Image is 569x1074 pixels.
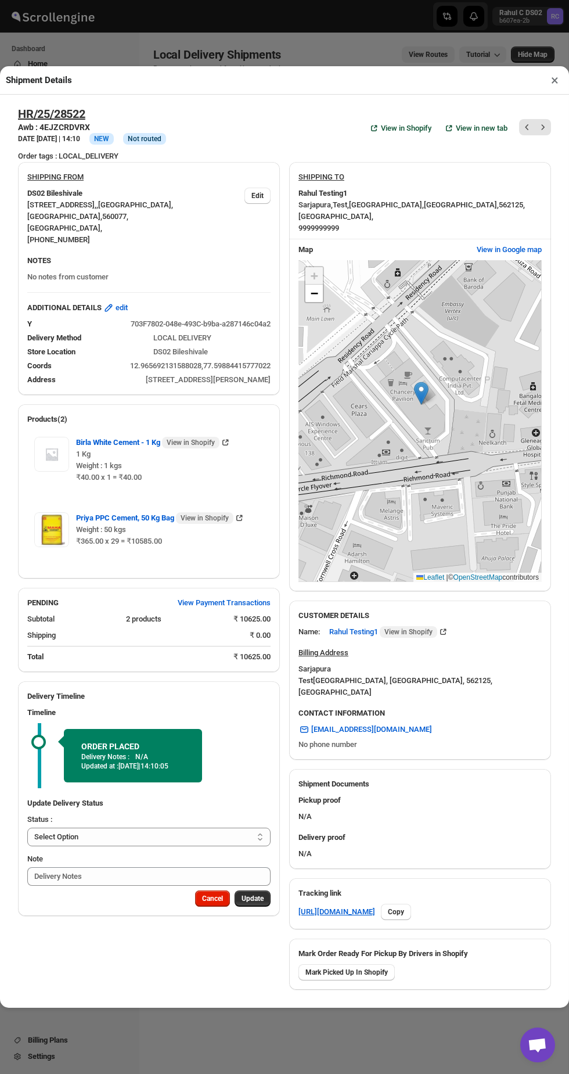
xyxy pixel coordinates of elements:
a: View in Shopify [361,116,438,142]
span: [GEOGRAPHIC_DATA] , [27,224,102,232]
span: [GEOGRAPHIC_DATA] , [298,212,373,221]
div: 2 products [127,613,225,625]
span: No notes from customer [27,272,109,281]
span: Birla White Cement - 1 Kg [76,437,219,448]
span: | [446,573,448,581]
h3: DATE [18,134,80,143]
h3: Update Delivery Status [27,798,271,809]
p: Updated at : [81,762,185,771]
a: Leaflet [416,573,444,581]
span: No phone number [298,740,357,749]
div: © contributors [413,573,542,583]
span: Mark Picked Up In Shopify [305,968,388,977]
span: Copy [388,907,404,917]
a: [EMAIL_ADDRESS][DOMAIN_NAME] [291,720,439,739]
div: Order tags : LOCAL_DELIVERY [18,150,551,162]
span: , [96,200,98,209]
span: edit [116,302,128,314]
b: [DATE] | 14:10 [37,135,80,143]
span: [DATE] | 14:10:05 [118,762,168,770]
div: ₹ 10625.00 [233,651,271,663]
span: Test , [333,200,349,209]
u: SHIPPING FROM [27,173,84,181]
h3: CUSTOMER DETAILS [298,610,542,622]
button: Next [535,119,551,135]
span: Y [27,319,32,328]
span: Address [27,375,56,384]
b: Map [298,245,313,254]
span: 703F7802-048e-493C-b9ba-a287146c04a2 [131,319,271,328]
span: − [311,286,318,300]
span: 560077 , [102,212,128,221]
button: Cancel [195,890,230,907]
span: ₹365.00 x 29 = ₹10585.00 [76,537,162,545]
span: View Payment Transactions [178,597,271,609]
span: 12.965692131588028,77.59884415777022 [130,361,271,370]
h3: Delivery proof [298,832,542,843]
button: Copy [381,904,411,920]
span: View in Shopify [167,438,215,447]
button: View Payment Transactions [171,594,278,612]
span: Weight : 1 kgs [76,461,122,470]
span: Delivery Method [27,333,81,342]
span: [GEOGRAPHIC_DATA] , [424,200,499,209]
span: Weight : 50 kgs [76,525,126,534]
span: [EMAIL_ADDRESS][DOMAIN_NAME] [311,724,432,735]
span: 9999999999 [298,224,339,232]
span: 1 Kg [76,450,91,458]
img: Item [34,437,69,472]
span: Update [242,894,264,903]
span: Sarjapura , [298,200,333,209]
h3: Mark Order Ready For Pickup By Drivers in Shopify [298,948,542,960]
div: Open chat [520,1028,555,1062]
u: SHIPPING TO [298,173,344,181]
div: N/A [289,827,551,869]
span: + [311,268,318,283]
b: Rahul Testing1 [298,188,347,199]
div: Name: [298,626,320,638]
span: View in new tab [456,123,507,134]
span: View in Shopify [381,123,431,134]
button: Edit [244,188,271,204]
h2: Shipment Details [6,74,72,86]
span: Coords [27,361,52,370]
span: [GEOGRAPHIC_DATA] , [349,200,424,209]
u: Billing Address [298,648,348,657]
span: [STREET_ADDRESS][PERSON_NAME] [146,375,271,384]
button: edit [96,299,135,317]
span: Edit [251,191,264,200]
a: Rahul Testing1 View in Shopify [329,627,449,636]
a: OpenStreetMap [453,573,503,581]
input: Delivery Notes [27,867,271,886]
a: Birla White Cement - 1 Kg View in Shopify [76,438,231,447]
a: Priya PPC Cement, 50 Kg Bag View in Shopify [76,513,245,522]
nav: Pagination [519,119,551,135]
span: View in Shopify [181,513,229,523]
h2: PENDING [27,597,59,609]
img: Marker [414,382,428,405]
h3: Pickup proof [298,795,542,806]
h2: Delivery Timeline [27,691,271,702]
span: [PHONE_NUMBER] [27,235,90,244]
span: Status : [27,815,52,824]
h2: Shipment Documents [298,778,542,790]
p: N/A [135,752,148,762]
span: DS02 Bileshivale [154,347,208,356]
div: Sarjapura Test [GEOGRAPHIC_DATA], [GEOGRAPHIC_DATA], 562125, [GEOGRAPHIC_DATA] [298,663,551,698]
span: Not routed [128,134,161,143]
span: NEW [94,135,109,143]
span: View in Shopify [384,627,433,637]
span: [GEOGRAPHIC_DATA] , [27,212,102,221]
a: Zoom out [305,285,323,302]
h3: Timeline [27,707,271,719]
span: 562125 , [499,200,525,209]
button: View in new tab [436,116,514,142]
button: HR/25/28522 [18,107,85,121]
h2: ORDER PLACED [81,741,185,752]
span: View in Google map [477,244,542,256]
button: Previous [519,119,535,135]
span: Note [27,854,43,863]
a: [URL][DOMAIN_NAME] [298,906,375,918]
b: NOTES [27,256,51,265]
